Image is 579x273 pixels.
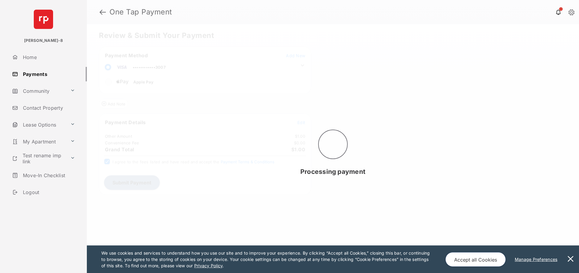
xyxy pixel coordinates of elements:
u: Privacy Policy [194,263,223,268]
u: Manage Preferences [515,257,560,262]
a: Payments [10,67,87,81]
a: Move-In Checklist [10,168,87,183]
a: Contact Property [10,101,87,115]
p: [PERSON_NAME]-8 [24,38,63,44]
a: Logout [10,185,87,199]
a: Home [10,50,87,64]
strong: One Tap Payment [109,8,172,16]
span: Processing payment [300,168,365,175]
a: Lease Options [10,118,68,132]
img: svg+xml;base64,PHN2ZyB4bWxucz0iaHR0cDovL3d3dy53My5vcmcvMjAwMC9zdmciIHdpZHRoPSI2NCIgaGVpZ2h0PSI2NC... [34,10,53,29]
a: My Apartment [10,134,68,149]
p: We use cookies and services to understand how you use our site and to improve your experience. By... [101,250,433,269]
a: Test rename imp link [10,151,68,166]
button: Accept all Cookies [445,252,506,267]
a: Community [10,84,68,98]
